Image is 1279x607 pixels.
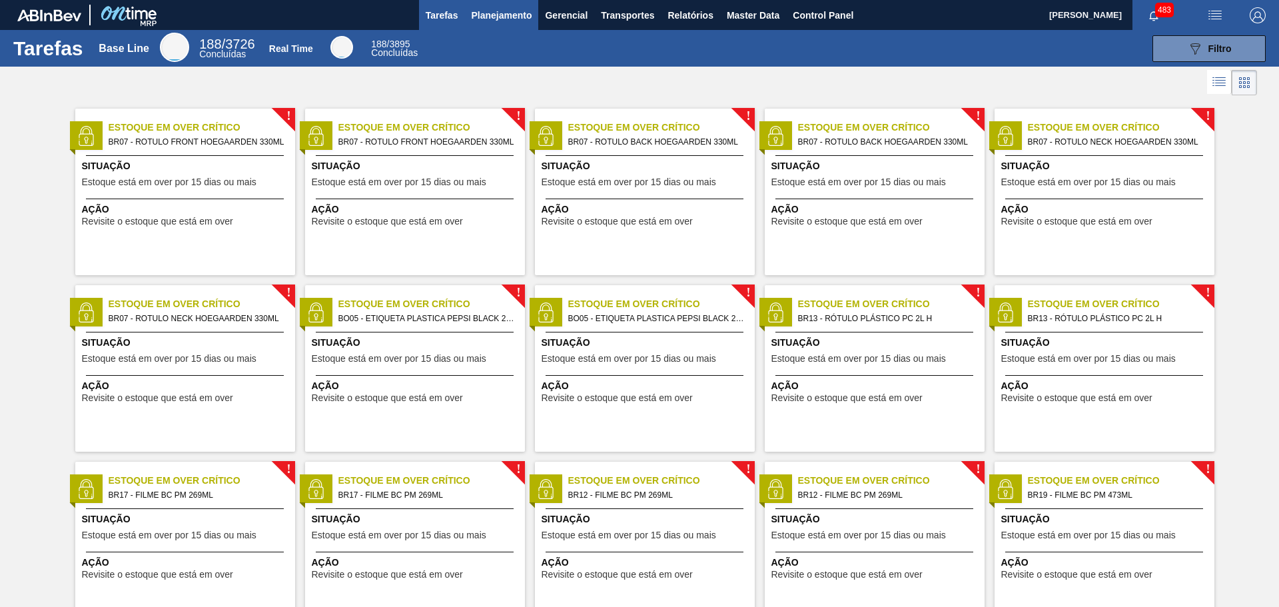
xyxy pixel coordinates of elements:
[568,297,755,311] span: Estoque em Over Crítico
[82,512,292,526] span: Situação
[312,177,486,187] span: Estoque está em over por 15 dias ou mais
[199,49,246,59] span: Concluídas
[765,303,785,322] img: status
[338,488,514,502] span: BR17 - FILME BC PM 269ML
[568,121,755,135] span: Estoque em Over Crítico
[765,479,785,499] img: status
[82,159,292,173] span: Situação
[312,393,463,403] span: Revisite o estoque que está em over
[542,217,693,227] span: Revisite o estoque que está em over
[338,474,525,488] span: Estoque em Over Crítico
[771,570,923,580] span: Revisite o estoque que está em over
[1232,70,1257,95] div: Visão em Cards
[771,379,981,393] span: Ação
[371,40,418,57] div: Real Time
[312,203,522,217] span: Ação
[82,177,256,187] span: Estoque está em over por 15 dias ou mais
[82,354,256,364] span: Estoque está em over por 15 dias ou mais
[798,488,974,502] span: BR12 - FILME BC PM 269ML
[545,7,588,23] span: Gerencial
[1001,379,1211,393] span: Ação
[568,135,744,149] span: BR07 - ROTULO BACK HOEGAARDEN 330ML
[306,126,326,146] img: status
[771,177,946,187] span: Estoque está em over por 15 dias ou mais
[82,530,256,540] span: Estoque está em over por 15 dias ou mais
[312,556,522,570] span: Ação
[1028,474,1214,488] span: Estoque em Over Crítico
[727,7,779,23] span: Master Data
[312,159,522,173] span: Situação
[798,297,985,311] span: Estoque em Over Crítico
[17,9,81,21] img: TNhmsLtSVTkK8tSr43FrP2fwEKptu5GPRR3wAAAABJRU5ErkJggg==
[771,159,981,173] span: Situação
[1001,159,1211,173] span: Situação
[1001,570,1152,580] span: Revisite o estoque que está em over
[568,488,744,502] span: BR12 - FILME BC PM 269ML
[771,203,981,217] span: Ação
[771,556,981,570] span: Ação
[771,530,946,540] span: Estoque está em over por 15 dias ou mais
[798,121,985,135] span: Estoque em Over Crítico
[771,354,946,364] span: Estoque está em over por 15 dias ou mais
[1001,512,1211,526] span: Situação
[99,43,149,55] div: Base Line
[976,464,980,474] span: !
[746,288,750,298] span: !
[371,39,386,49] span: 188
[76,479,96,499] img: status
[109,311,284,326] span: BR07 - ROTULO NECK HOEGAARDEN 330ML
[1206,111,1210,121] span: !
[568,474,755,488] span: Estoque em Over Crítico
[471,7,532,23] span: Planejamento
[312,354,486,364] span: Estoque está em over por 15 dias ou mais
[286,111,290,121] span: !
[199,39,254,59] div: Base Line
[109,121,295,135] span: Estoque em Over Crítico
[76,126,96,146] img: status
[765,126,785,146] img: status
[82,393,233,403] span: Revisite o estoque que está em over
[1028,135,1204,149] span: BR07 - ROTULO NECK HOEGAARDEN 330ML
[82,217,233,227] span: Revisite o estoque que está em over
[976,111,980,121] span: !
[542,354,716,364] span: Estoque está em over por 15 dias ou mais
[542,203,751,217] span: Ação
[516,464,520,474] span: !
[109,297,295,311] span: Estoque em Over Crítico
[771,217,923,227] span: Revisite o estoque que está em over
[1132,6,1175,25] button: Notificações
[1001,203,1211,217] span: Ação
[109,474,295,488] span: Estoque em Over Crítico
[542,379,751,393] span: Ação
[542,177,716,187] span: Estoque está em over por 15 dias ou mais
[995,479,1015,499] img: status
[312,570,463,580] span: Revisite o estoque que está em over
[371,47,418,58] span: Concluídas
[793,7,853,23] span: Control Panel
[13,41,83,56] h1: Tarefas
[516,111,520,121] span: !
[798,311,974,326] span: BR13 - RÓTULO PLÁSTICO PC 2L H
[1001,393,1152,403] span: Revisite o estoque que está em over
[82,336,292,350] span: Situação
[82,379,292,393] span: Ação
[1152,35,1266,62] button: Filtro
[82,556,292,570] span: Ação
[542,570,693,580] span: Revisite o estoque que está em over
[338,135,514,149] span: BR07 - ROTULO FRONT HOEGAARDEN 330ML
[1028,488,1204,502] span: BR19 - FILME BC PM 473ML
[109,488,284,502] span: BR17 - FILME BC PM 269ML
[330,36,353,59] div: Real Time
[536,126,556,146] img: status
[1001,530,1176,540] span: Estoque está em over por 15 dias ou mais
[542,556,751,570] span: Ação
[338,311,514,326] span: BO05 - ETIQUETA PLASTICA PEPSI BLACK 250ML
[542,393,693,403] span: Revisite o estoque que está em over
[199,37,254,51] span: / 3726
[1208,43,1232,54] span: Filtro
[568,311,744,326] span: BO05 - ETIQUETA PLASTICA PEPSI BLACK 250ML
[1207,7,1223,23] img: userActions
[82,203,292,217] span: Ação
[76,303,96,322] img: status
[109,135,284,149] span: BR07 - ROTULO FRONT HOEGAARDEN 330ML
